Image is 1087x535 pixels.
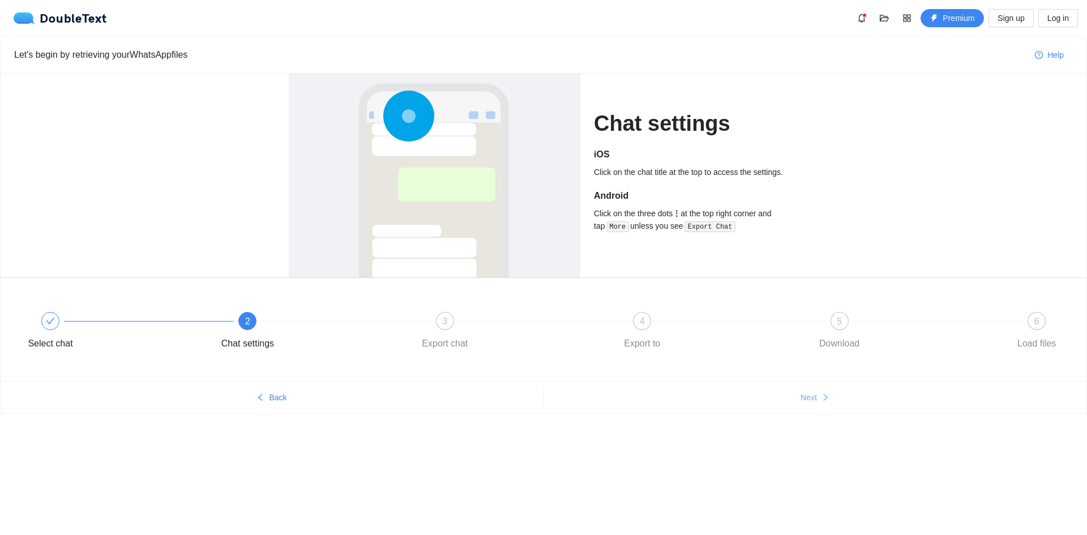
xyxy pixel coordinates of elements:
[640,316,645,326] span: 4
[18,312,215,353] div: Select chat
[684,221,735,233] code: Export Chat
[46,316,55,326] span: check
[14,12,107,24] div: DoubleText
[412,312,609,353] div: 3Export chat
[1,388,543,406] button: leftBack
[442,316,447,326] span: 3
[921,9,984,27] button: thunderboltPremium
[14,48,1026,62] div: Let's begin by retrieving your WhatsApp files
[1017,335,1056,353] div: Load files
[1047,12,1069,24] span: Log in
[988,9,1033,27] button: Sign up
[624,335,660,353] div: Export to
[1035,51,1043,60] span: question-circle
[853,14,870,23] span: bell
[221,335,274,353] div: Chat settings
[269,391,286,404] span: Back
[943,12,974,24] span: Premium
[807,312,1004,353] div: 5Download
[14,12,107,24] a: logoDoubleText
[801,391,817,404] span: Next
[422,335,468,353] div: Export chat
[673,209,681,218] b: ⋮
[821,393,829,403] span: right
[998,12,1024,24] span: Sign up
[594,189,798,203] h5: Android
[875,9,893,27] button: folder-open
[819,335,859,353] div: Download
[853,9,871,27] button: bell
[898,14,915,23] span: appstore
[876,14,893,23] span: folder-open
[1004,312,1069,353] div: 6Load files
[1026,46,1073,64] button: question-circleHelp
[543,388,1086,406] button: Nextright
[1047,49,1064,61] span: Help
[1034,316,1039,326] span: 6
[215,312,412,353] div: 2Chat settings
[256,393,264,403] span: left
[609,312,806,353] div: 4Export to
[594,166,798,178] div: Click on the chat title at the top to access the settings.
[245,316,250,326] span: 2
[1038,9,1078,27] button: Log in
[930,14,938,23] span: thunderbolt
[594,110,798,137] h1: Chat settings
[898,9,916,27] button: appstore
[594,207,798,233] div: Click on the three dots at the top right corner and tap unless you see
[14,12,40,24] img: logo
[28,335,72,353] div: Select chat
[594,148,798,161] h5: iOS
[606,221,629,233] code: More
[837,316,842,326] span: 5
